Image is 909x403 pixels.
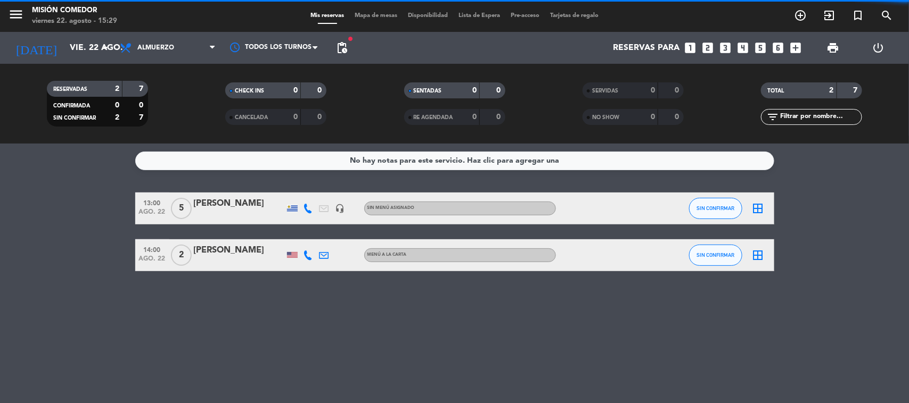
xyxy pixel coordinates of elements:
[592,88,618,94] span: SERVIDAS
[293,113,298,121] strong: 0
[32,16,117,27] div: viernes 22. agosto - 15:29
[689,198,742,219] button: SIN CONFIRMAR
[139,102,145,109] strong: 0
[651,113,655,121] strong: 0
[335,204,345,213] i: headset_mic
[367,206,415,210] span: Sin menú asignado
[697,205,734,211] span: SIN CONFIRMAR
[779,111,862,123] input: Filtrar por nombre...
[115,102,119,109] strong: 0
[139,114,145,121] strong: 7
[53,103,90,108] span: CONFIRMADA
[496,113,503,121] strong: 0
[880,9,893,22] i: search
[194,244,284,257] div: [PERSON_NAME]
[856,32,901,64] div: LOG OUT
[613,43,680,53] span: Reservas para
[235,115,268,120] span: CANCELADA
[772,41,785,55] i: looks_6
[684,41,698,55] i: looks_one
[8,36,64,60] i: [DATE]
[472,113,477,121] strong: 0
[139,243,166,255] span: 14:00
[335,41,348,54] span: pending_actions
[794,9,807,22] i: add_circle_outline
[171,198,192,219] span: 5
[472,87,477,94] strong: 0
[754,41,768,55] i: looks_5
[689,245,742,266] button: SIN CONFIRMAR
[318,87,324,94] strong: 0
[767,88,784,94] span: TOTAL
[139,208,166,221] span: ago. 22
[675,113,681,121] strong: 0
[719,41,733,55] i: looks_3
[53,115,96,121] span: SIN CONFIRMAR
[53,87,87,92] span: RESERVADAS
[8,6,24,22] i: menu
[830,87,834,94] strong: 2
[823,9,836,22] i: exit_to_app
[736,41,750,55] i: looks_4
[592,115,619,120] span: NO SHOW
[137,44,174,52] span: Almuerzo
[766,111,779,123] i: filter_list
[414,115,453,120] span: RE AGENDADA
[854,87,860,94] strong: 7
[115,85,119,93] strong: 2
[115,114,119,121] strong: 2
[545,13,604,19] span: Tarjetas de regalo
[675,87,681,94] strong: 0
[752,202,765,215] i: border_all
[8,6,24,26] button: menu
[139,85,145,93] strong: 7
[505,13,545,19] span: Pre-acceso
[32,5,117,16] div: Misión Comedor
[171,245,192,266] span: 2
[305,13,349,19] span: Mis reservas
[697,252,734,258] span: SIN CONFIRMAR
[453,13,505,19] span: Lista de Espera
[414,88,442,94] span: SENTADAS
[139,255,166,267] span: ago. 22
[872,41,885,54] i: power_settings_new
[752,249,765,262] i: border_all
[701,41,715,55] i: looks_two
[651,87,655,94] strong: 0
[496,87,503,94] strong: 0
[851,9,864,22] i: turned_in_not
[350,155,559,167] div: No hay notas para este servicio. Haz clic para agregar una
[293,87,298,94] strong: 0
[789,41,803,55] i: add_box
[235,88,264,94] span: CHECK INS
[349,13,403,19] span: Mapa de mesas
[367,253,407,257] span: MENÚ A LA CARTA
[826,41,839,54] span: print
[99,41,112,54] i: arrow_drop_down
[194,197,284,211] div: [PERSON_NAME]
[139,196,166,208] span: 13:00
[347,36,354,42] span: fiber_manual_record
[318,113,324,121] strong: 0
[403,13,453,19] span: Disponibilidad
